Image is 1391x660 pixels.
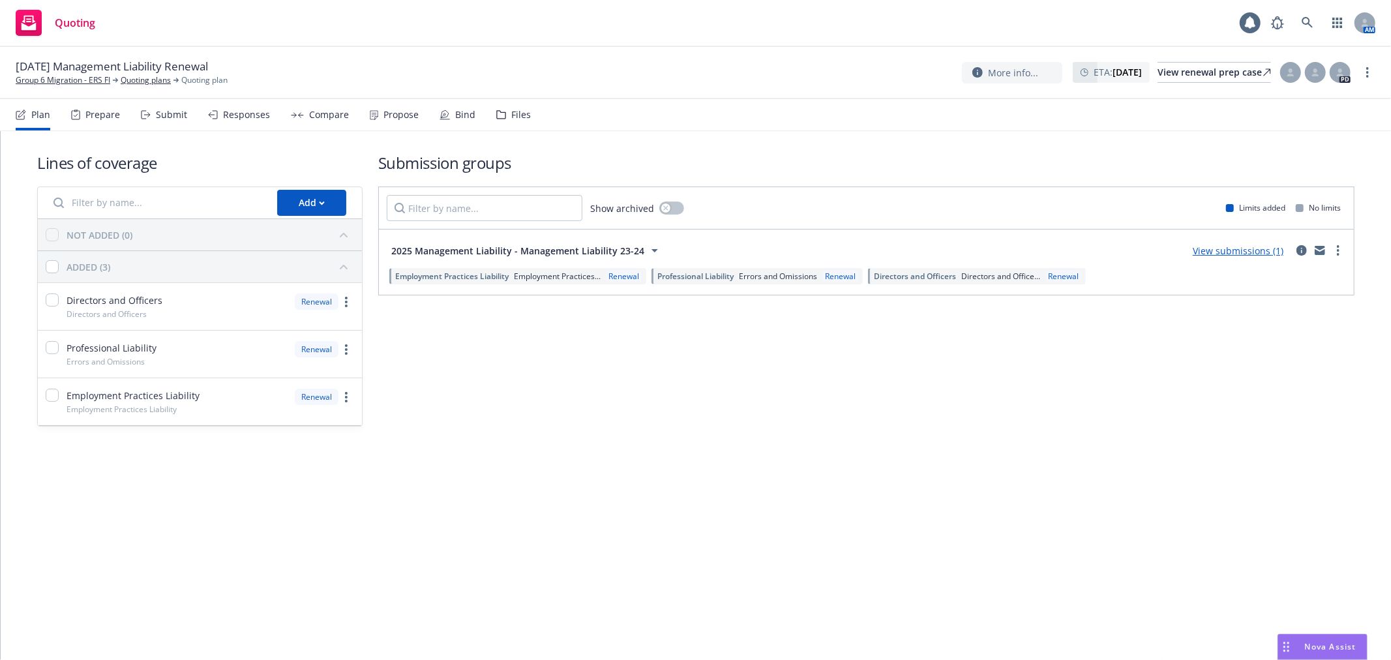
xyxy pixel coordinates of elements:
[514,271,601,282] span: Employment Practices...
[309,110,349,120] div: Compare
[1360,65,1375,80] a: more
[223,110,270,120] div: Responses
[1294,243,1309,258] a: circleInformation
[67,224,354,245] button: NOT ADDED (0)
[1278,634,1368,660] button: Nova Assist
[1324,10,1351,36] a: Switch app
[67,256,354,277] button: ADDED (3)
[1330,243,1346,258] a: more
[67,228,132,242] div: NOT ADDED (0)
[16,74,110,86] a: Group 6 Migration - ERS FI
[338,294,354,310] a: more
[962,62,1062,83] button: More info...
[67,404,177,415] span: Employment Practices Liability
[67,341,157,355] span: Professional Liability
[1045,271,1081,282] div: Renewal
[277,190,346,216] button: Add
[181,74,228,86] span: Quoting plan
[121,74,171,86] a: Quoting plans
[387,237,667,263] button: 2025 Management Liability - Management Liability 23-24
[16,59,208,74] span: [DATE] Management Liability Renewal
[657,271,734,282] span: Professional Liability
[1312,243,1328,258] a: mail
[590,202,654,215] span: Show archived
[1226,202,1285,213] div: Limits added
[739,271,817,282] span: Errors and Omissions
[67,308,147,320] span: Directors and Officers
[1193,245,1283,257] a: View submissions (1)
[378,152,1354,173] h1: Submission groups
[338,389,354,405] a: more
[31,110,50,120] div: Plan
[338,342,354,357] a: more
[822,271,858,282] div: Renewal
[1278,635,1294,659] div: Drag to move
[606,271,642,282] div: Renewal
[1294,10,1321,36] a: Search
[46,190,269,216] input: Filter by name...
[85,110,120,120] div: Prepare
[395,271,509,282] span: Employment Practices Liability
[295,293,338,310] div: Renewal
[67,260,110,274] div: ADDED (3)
[1296,202,1341,213] div: No limits
[1113,66,1142,78] strong: [DATE]
[455,110,475,120] div: Bind
[1305,641,1356,652] span: Nova Assist
[55,18,95,28] span: Quoting
[1264,10,1291,36] a: Report a Bug
[988,66,1038,80] span: More info...
[37,152,363,173] h1: Lines of coverage
[295,341,338,357] div: Renewal
[391,244,644,258] span: 2025 Management Liability - Management Liability 23-24
[1158,63,1271,82] div: View renewal prep case
[67,293,162,307] span: Directors and Officers
[67,389,200,402] span: Employment Practices Liability
[299,190,325,215] div: Add
[156,110,187,120] div: Submit
[295,389,338,405] div: Renewal
[383,110,419,120] div: Propose
[387,195,582,221] input: Filter by name...
[1158,62,1271,83] a: View renewal prep case
[511,110,531,120] div: Files
[1094,65,1142,79] span: ETA :
[10,5,100,41] a: Quoting
[961,271,1040,282] span: Directors and Office...
[67,356,145,367] span: Errors and Omissions
[874,271,956,282] span: Directors and Officers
